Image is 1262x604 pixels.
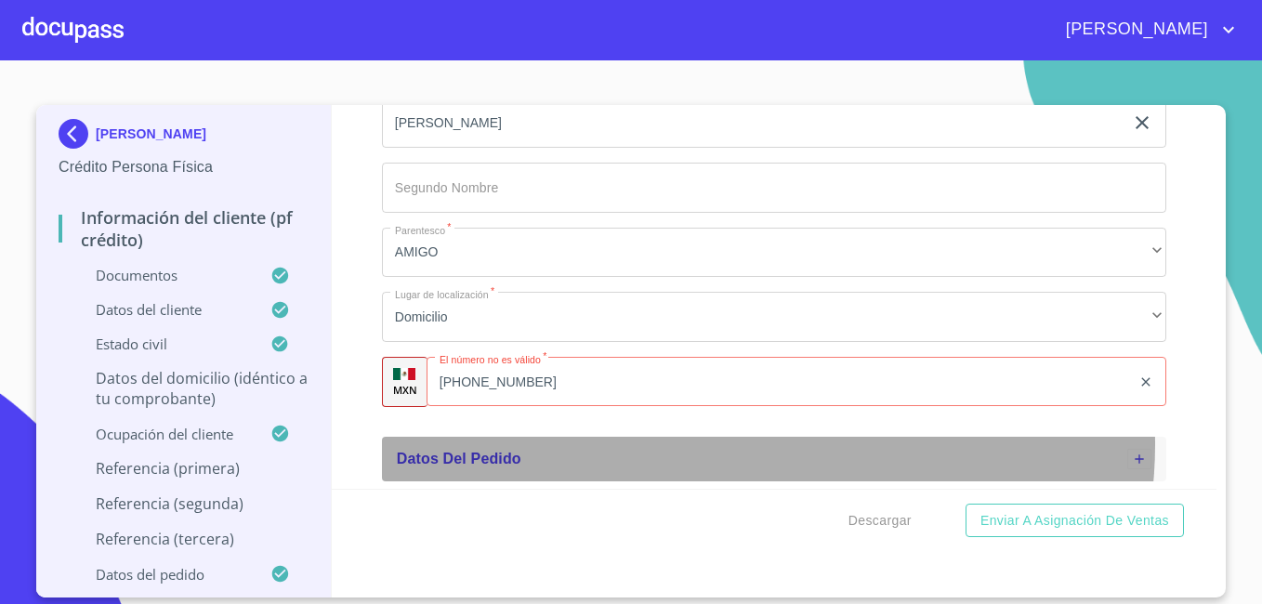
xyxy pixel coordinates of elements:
[96,126,206,141] p: [PERSON_NAME]
[382,437,1166,481] div: Datos del pedido
[382,292,1166,342] div: Domicilio
[980,509,1169,532] span: Enviar a Asignación de Ventas
[59,119,96,149] img: Docupass spot blue
[1052,15,1217,45] span: [PERSON_NAME]
[59,425,270,443] p: Ocupación del Cliente
[848,509,912,532] span: Descargar
[966,504,1184,538] button: Enviar a Asignación de Ventas
[382,228,1166,278] div: AMIGO
[59,300,270,319] p: Datos del cliente
[841,504,919,538] button: Descargar
[393,383,417,397] p: MXN
[393,368,415,381] img: R93DlvwvvjP9fbrDwZeCRYBHk45OWMq+AAOlFVsxT89f82nwPLnD58IP7+ANJEaWYhP0Tx8kkA0WlQMPQsAAgwAOmBj20AXj6...
[59,493,309,514] p: Referencia (segunda)
[59,335,270,353] p: Estado Civil
[59,206,309,251] p: Información del cliente (PF crédito)
[1131,112,1153,134] button: clear input
[59,368,309,409] p: Datos del domicilio (idéntico a tu comprobante)
[59,529,309,549] p: Referencia (tercera)
[59,266,270,284] p: Documentos
[59,156,309,178] p: Crédito Persona Física
[59,119,309,156] div: [PERSON_NAME]
[397,451,521,466] span: Datos del pedido
[59,458,309,479] p: Referencia (primera)
[59,565,270,584] p: Datos del pedido
[1052,15,1240,45] button: account of current user
[1138,374,1153,389] button: clear input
